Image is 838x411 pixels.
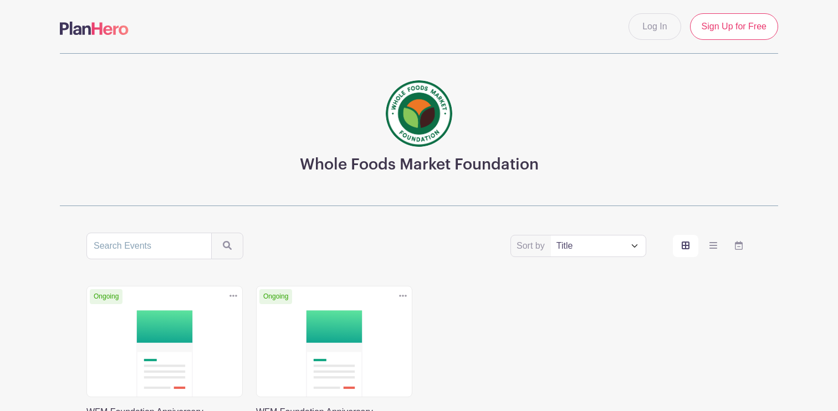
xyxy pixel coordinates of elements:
[517,239,548,253] label: Sort by
[690,13,778,40] a: Sign Up for Free
[300,156,539,174] h3: Whole Foods Market Foundation
[86,233,212,259] input: Search Events
[628,13,681,40] a: Log In
[60,22,129,35] img: logo-507f7623f17ff9eddc593b1ce0a138ce2505c220e1c5a4e2b4648c50719b7d32.svg
[386,80,452,147] img: wfmf_primary_badge_4c.png
[673,235,752,257] div: order and view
